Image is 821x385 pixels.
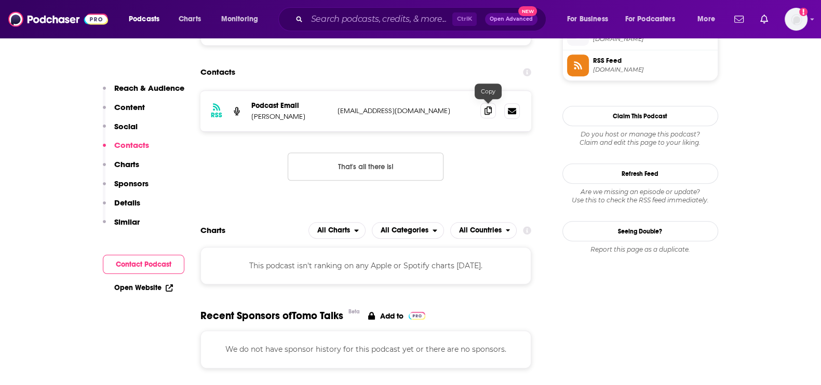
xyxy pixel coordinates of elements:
button: Nothing here. [288,153,443,181]
span: For Podcasters [625,12,675,26]
button: open menu [450,222,517,239]
span: All Categories [381,227,428,234]
p: Charts [114,159,139,169]
a: Show notifications dropdown [730,10,748,28]
svg: Add a profile image [799,8,807,16]
div: Claim and edit this page to your liking. [562,130,718,147]
a: Show notifications dropdown [756,10,772,28]
button: Content [103,102,145,121]
button: Reach & Audience [103,83,184,102]
button: open menu [214,11,272,27]
span: Monitoring [221,12,258,26]
button: Social [103,121,138,141]
h2: Countries [450,222,517,239]
span: Ctrl K [452,12,477,26]
button: Contact Podcast [103,255,184,274]
span: Do you host or manage this podcast? [562,130,718,139]
span: Charts [179,12,201,26]
button: open menu [618,11,690,27]
h2: Contacts [200,62,235,82]
button: Show profile menu [785,8,807,31]
button: Charts [103,159,139,178]
button: open menu [690,11,728,27]
p: Details [114,198,140,208]
button: open menu [308,222,366,239]
p: Reach & Audience [114,83,184,93]
button: Sponsors [103,178,149,198]
button: open menu [560,11,621,27]
span: anchor.fm [593,66,714,74]
span: More [697,12,715,26]
h2: Categories [372,222,444,239]
span: Open Advanced [490,17,533,22]
span: All Countries [459,227,502,234]
h2: Platforms [308,222,366,239]
button: open menu [122,11,173,27]
button: Contacts [103,140,149,159]
img: User Profile [785,8,807,31]
span: tomomarjanovic.com [593,35,714,43]
a: RSS Feed[DOMAIN_NAME] [567,54,714,76]
a: Add to [368,309,426,322]
p: Similar [114,217,140,227]
img: Pro Logo [409,312,426,320]
p: We do not have sponsor history for this podcast yet or there are no sponsors. [213,343,519,355]
span: Podcasts [129,12,159,26]
p: Podcast Email [251,101,329,110]
span: For Business [567,12,608,26]
button: Refresh Feed [562,163,718,184]
h3: RSS [211,111,222,119]
button: Details [103,198,140,217]
button: Similar [103,217,140,236]
h2: Charts [200,225,225,235]
a: Charts [172,11,207,27]
p: [PERSON_NAME] [251,112,329,121]
span: RSS Feed [593,56,714,65]
span: Logged in as nicole.koremenos [785,8,807,31]
p: Sponsors [114,178,149,188]
p: [EMAIL_ADDRESS][DOMAIN_NAME] [338,106,473,115]
input: Search podcasts, credits, & more... [307,11,452,27]
a: Seeing Double? [562,221,718,241]
img: Podchaser - Follow, Share and Rate Podcasts [8,9,108,29]
div: Are we missing an episode or update? Use this to check the RSS feed immediately. [562,188,718,204]
div: Beta [348,308,360,315]
p: Contacts [114,140,149,150]
a: Open Website [114,283,173,292]
span: Recent Sponsors of Tomo Talks [200,309,343,322]
span: All Charts [317,227,350,234]
div: Copy [475,84,502,99]
p: Add to [380,311,403,321]
button: open menu [372,222,444,239]
div: Report this page as a duplicate. [562,245,718,254]
div: This podcast isn't ranking on any Apple or Spotify charts [DATE]. [200,247,532,284]
div: Search podcasts, credits, & more... [288,7,556,31]
p: Social [114,121,138,131]
span: New [518,6,537,16]
button: Claim This Podcast [562,106,718,126]
p: Content [114,102,145,112]
button: Open AdvancedNew [485,13,537,25]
